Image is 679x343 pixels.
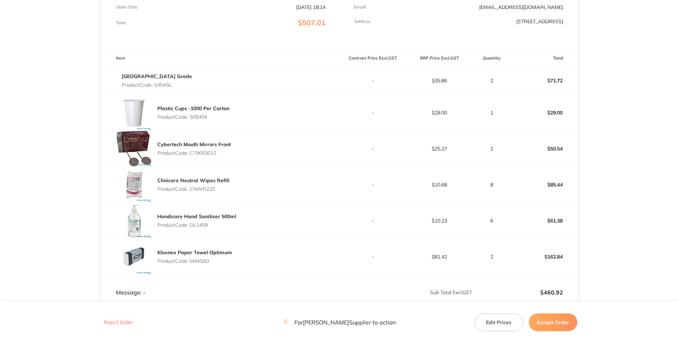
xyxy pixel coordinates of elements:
img: NmM2bjVsZg [116,167,152,203]
p: - [340,146,406,152]
p: $10.23 [406,218,472,224]
p: $35.86 [406,78,472,83]
a: Handicare Hand Sanitiser 500ml [157,213,236,220]
p: 8 [473,182,510,188]
img: ZmV4cWtyYg [116,131,152,167]
a: Kleenex Paper Towel Optimum [157,249,232,256]
p: Address [354,19,370,24]
button: Reject Order [102,319,135,326]
p: - [340,110,406,116]
p: 1 [473,110,510,116]
p: $71.72 [511,72,577,89]
a: [EMAIL_ADDRESS][DOMAIN_NAME] [479,4,563,10]
a: Cybertech Mouth Mirrors Front [157,141,231,148]
th: Total [511,50,577,67]
img: bHlpanpyMw [116,203,152,239]
button: Edit Prices [475,313,523,331]
p: 2 [473,254,510,260]
p: Order Date [116,5,138,10]
p: - [340,78,406,83]
p: [DATE] 18:14 [296,4,325,10]
p: - [340,254,406,260]
p: 2 [473,146,510,152]
p: Product Code: VIRA5L [122,82,192,88]
p: $81.42 [406,254,472,260]
span: $507.01 [298,18,325,27]
p: Product Code: M4456D [157,258,232,264]
p: For [PERSON_NAME] Supplier to action [283,319,396,326]
button: Accept Order [529,313,577,331]
p: Sub Total Excl. GST [340,290,472,295]
p: - [340,182,406,188]
p: $50.54 [511,140,577,157]
p: Product Code: CNWR220 [157,186,229,192]
p: $162.84 [511,248,577,265]
p: Total [116,20,126,25]
a: Plastic Cups -1000 Per Carton [157,105,229,112]
p: $25.27 [406,146,472,152]
p: $29.00 [406,110,472,116]
p: $85.44 [511,176,577,193]
th: Quantity [472,50,511,67]
th: Contract Price Excl. GST [340,50,406,67]
a: Clinicare Neutral Wipes Refill [157,177,229,184]
td: Message: - [102,275,339,296]
p: $61.38 [511,212,577,229]
p: Product Code: CT9003012 [157,150,231,156]
img: N3Rvenp1cQ [116,239,152,275]
p: $29.00 [511,104,577,121]
th: RRP Price Excl. GST [406,50,472,67]
p: $10.68 [406,182,472,188]
p: - [340,218,406,224]
p: 2 [473,78,510,83]
p: [STREET_ADDRESS] [516,19,563,24]
p: Product Code: 509404 [157,114,229,120]
p: 6 [473,218,510,224]
th: Item [102,50,339,67]
a: [GEOGRAPHIC_DATA] Grade [122,73,192,80]
img: ZGZiOTdhMg [116,95,152,130]
p: Product Code: DL1409 [157,222,236,228]
p: Emaill [354,5,366,10]
p: $460.92 [473,289,563,296]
